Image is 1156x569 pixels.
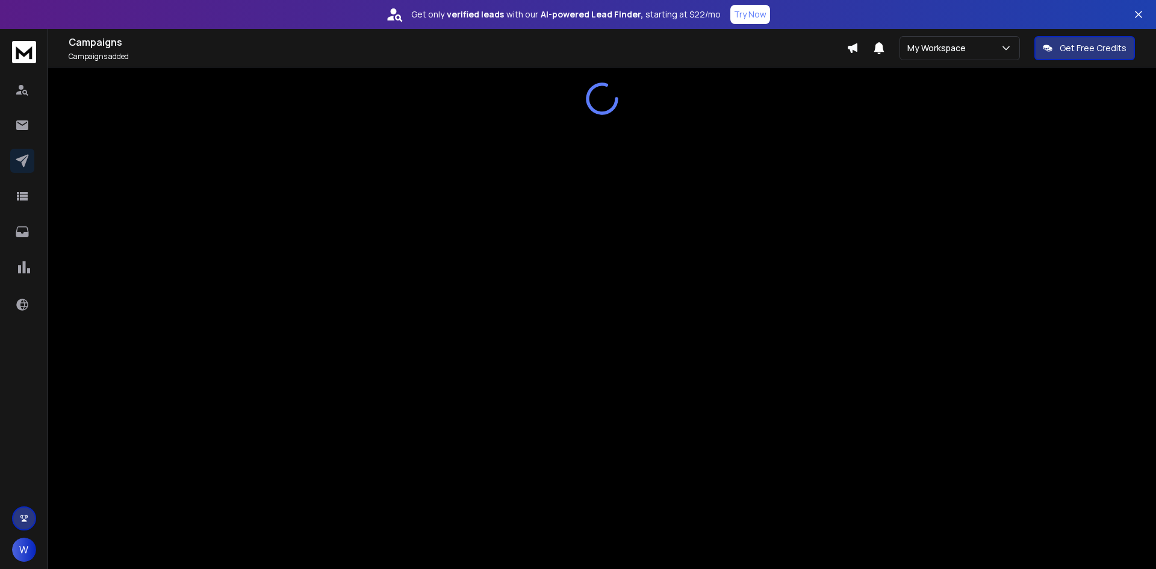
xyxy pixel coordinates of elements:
img: logo [12,41,36,63]
button: Try Now [730,5,770,24]
p: Try Now [734,8,766,20]
button: W [12,538,36,562]
p: Campaigns added [69,52,847,61]
h1: Campaigns [69,35,847,49]
strong: AI-powered Lead Finder, [541,8,643,20]
strong: verified leads [447,8,504,20]
p: My Workspace [907,42,971,54]
button: Get Free Credits [1034,36,1135,60]
p: Get only with our starting at $22/mo [411,8,721,20]
p: Get Free Credits [1060,42,1126,54]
